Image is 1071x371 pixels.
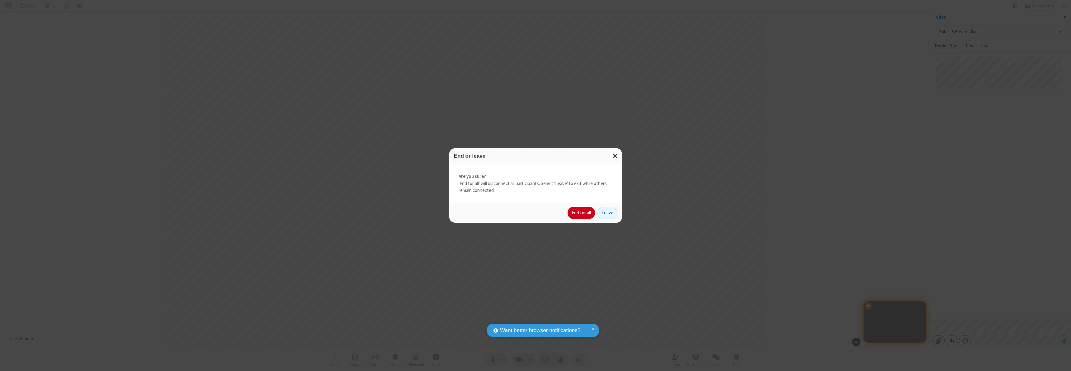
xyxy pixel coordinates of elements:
[459,173,613,180] strong: Are you sure?
[454,153,617,159] h3: End or leave
[449,164,622,203] div: 'End for all' will disconnect all participants. Select 'Leave' to exit while others remain connec...
[609,148,622,164] button: Close modal
[597,207,617,219] button: Leave
[568,207,595,219] button: End for all
[500,326,580,335] span: Want better browser notifications?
